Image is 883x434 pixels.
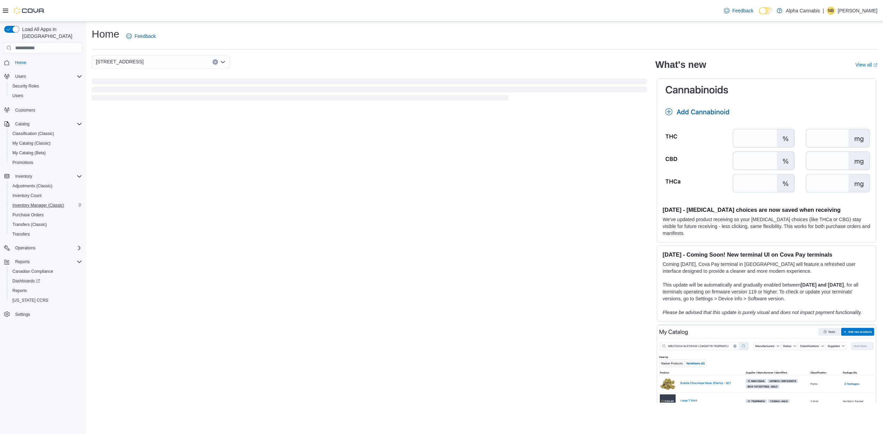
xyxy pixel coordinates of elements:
[10,287,82,295] span: Reports
[15,107,35,113] span: Customers
[10,139,53,147] a: My Catalog (Classic)
[12,203,64,208] span: Inventory Manager (Classic)
[12,231,30,237] span: Transfers
[10,201,67,209] a: Inventory Manager (Classic)
[873,63,877,67] svg: External link
[823,7,824,15] p: |
[732,7,753,14] span: Feedback
[10,182,82,190] span: Adjustments (Classic)
[10,267,82,276] span: Canadian Compliance
[801,282,844,288] strong: [DATE] and [DATE]
[12,258,82,266] span: Reports
[7,267,85,276] button: Canadian Compliance
[1,243,85,253] button: Operations
[10,192,44,200] a: Inventory Count
[12,172,82,180] span: Inventory
[7,138,85,148] button: My Catalog (Classic)
[10,92,26,100] a: Users
[12,222,47,227] span: Transfers (Classic)
[7,129,85,138] button: Classification (Classic)
[123,29,158,43] a: Feedback
[15,121,29,127] span: Catalog
[1,105,85,115] button: Customers
[855,62,877,68] a: View allExternal link
[10,277,43,285] a: Dashboards
[10,211,47,219] a: Purchase Orders
[12,58,82,67] span: Home
[10,130,82,138] span: Classification (Classic)
[10,158,82,167] span: Promotions
[10,182,55,190] a: Adjustments (Classic)
[10,130,57,138] a: Classification (Classic)
[10,149,49,157] a: My Catalog (Beta)
[12,93,23,99] span: Users
[12,298,48,303] span: [US_STATE] CCRS
[12,183,52,189] span: Adjustments (Classic)
[663,281,870,302] p: This update will be automatically and gradually enabled between , for all terminals operating on ...
[12,59,29,67] a: Home
[7,210,85,220] button: Purchase Orders
[786,7,820,15] p: Alpha Cannabis
[15,60,26,65] span: Home
[220,59,226,65] button: Open list of options
[12,278,40,284] span: Dashboards
[12,244,38,252] button: Operations
[12,310,82,319] span: Settings
[96,58,143,66] span: [STREET_ADDRESS]
[12,141,51,146] span: My Catalog (Classic)
[12,193,42,198] span: Inventory Count
[15,74,26,79] span: Users
[828,7,834,15] span: NB
[10,158,36,167] a: Promotions
[10,201,82,209] span: Inventory Manager (Classic)
[92,80,647,102] span: Loading
[663,206,870,213] h3: [DATE] - [MEDICAL_DATA] choices are now saved when receiving
[759,7,773,14] input: Dark Mode
[12,150,46,156] span: My Catalog (Beta)
[12,131,54,136] span: Classification (Classic)
[10,220,50,229] a: Transfers (Classic)
[655,59,706,70] h2: What's new
[12,172,35,180] button: Inventory
[15,174,32,179] span: Inventory
[1,309,85,319] button: Settings
[7,229,85,239] button: Transfers
[12,72,29,81] button: Users
[12,105,82,114] span: Customers
[7,81,85,91] button: Security Roles
[12,106,38,114] a: Customers
[1,119,85,129] button: Catalog
[12,269,53,274] span: Canadian Compliance
[1,72,85,81] button: Users
[12,212,44,218] span: Purchase Orders
[10,220,82,229] span: Transfers (Classic)
[19,26,82,40] span: Load All Apps in [GEOGRAPHIC_DATA]
[838,7,877,15] p: [PERSON_NAME]
[14,7,45,14] img: Cova
[15,259,30,265] span: Reports
[7,148,85,158] button: My Catalog (Beta)
[10,211,82,219] span: Purchase Orders
[827,7,835,15] div: Nick Barboutsis
[12,83,39,89] span: Security Roles
[7,296,85,305] button: [US_STATE] CCRS
[12,310,33,319] a: Settings
[4,55,82,337] nav: Complex example
[12,258,32,266] button: Reports
[7,220,85,229] button: Transfers (Classic)
[1,172,85,181] button: Inventory
[92,27,119,41] h1: Home
[10,267,56,276] a: Canadian Compliance
[10,92,82,100] span: Users
[663,310,862,315] em: Please be advised that this update is purely visual and does not impact payment functionality.
[135,33,156,40] span: Feedback
[10,296,82,304] span: Washington CCRS
[15,312,30,317] span: Settings
[12,120,32,128] button: Catalog
[663,251,870,258] h3: [DATE] - Coming Soon! New terminal UI on Cova Pay terminals
[1,257,85,267] button: Reports
[212,59,218,65] button: Clear input
[663,216,870,237] p: We've updated product receiving so your [MEDICAL_DATA] choices (like THCa or CBG) stay visible fo...
[10,149,82,157] span: My Catalog (Beta)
